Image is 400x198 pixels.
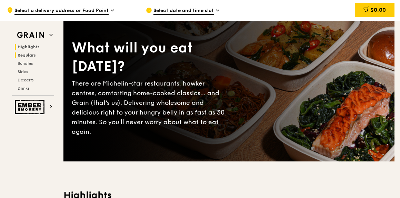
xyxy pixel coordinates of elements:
span: Drinks [18,86,29,91]
span: Highlights [18,44,40,49]
span: Regulars [18,53,36,58]
span: $0.00 [370,7,386,13]
span: Sides [18,69,28,74]
img: Grain web logo [15,29,47,41]
span: Bundles [18,61,33,66]
span: Select date and time slot [153,7,214,15]
div: There are Michelin-star restaurants, hawker centres, comforting home-cooked classics… and Grain (... [72,79,229,137]
img: Ember Smokery web logo [15,100,47,114]
span: Desserts [18,78,33,82]
div: What will you eat [DATE]? [72,39,229,76]
span: Select a delivery address or Food Point [14,7,109,15]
